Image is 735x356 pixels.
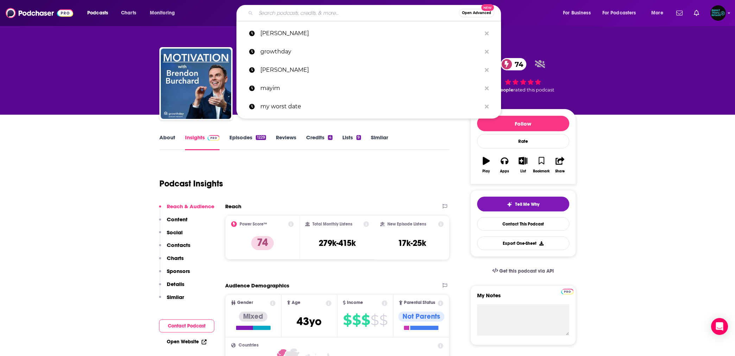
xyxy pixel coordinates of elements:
h2: Reach [225,203,241,210]
button: Content [159,216,188,229]
h3: 17k-25k [398,238,426,248]
a: Contact This Podcast [477,217,569,231]
h2: New Episode Listens [387,222,426,227]
span: Income [347,300,363,305]
img: User Profile [710,5,726,21]
p: burchard [260,24,481,43]
button: Reach & Audience [159,203,214,216]
span: $ [370,314,379,326]
img: Podchaser - Follow, Share and Rate Podcasts [6,6,73,20]
a: Reviews [276,134,296,150]
div: 74 2 peoplerated this podcast [470,53,576,97]
span: Parental Status [404,300,435,305]
span: Monitoring [150,8,175,18]
p: Details [167,281,184,287]
div: Bookmark [533,169,550,173]
div: Play [482,169,490,173]
button: Similar [159,294,184,307]
a: [PERSON_NAME] [236,24,501,43]
span: New [481,4,494,11]
div: 4 [328,135,332,140]
img: tell me why sparkle [507,202,512,207]
span: $ [352,314,361,326]
button: Follow [477,116,569,131]
button: open menu [145,7,184,19]
div: Open Intercom Messenger [711,318,728,335]
p: Social [167,229,183,236]
span: More [651,8,663,18]
button: Share [551,152,569,178]
button: Open AdvancedNew [459,9,494,17]
a: Get this podcast via API [487,262,560,280]
div: Mixed [239,312,267,322]
a: About [159,134,175,150]
p: Contacts [167,242,190,248]
span: 43 yo [297,314,322,328]
p: growthday [260,43,481,61]
h2: Total Monthly Listens [312,222,352,227]
button: open menu [558,7,600,19]
div: Search podcasts, credits, & more... [243,5,508,21]
span: rated this podcast [513,87,554,93]
span: For Business [563,8,591,18]
img: Podchaser Pro [208,135,220,141]
a: Show notifications dropdown [691,7,702,19]
a: growthday [236,43,501,61]
img: Motivation with Brendon Burchard [161,49,231,119]
a: Show notifications dropdown [673,7,685,19]
a: 74 [501,58,527,70]
button: open menu [646,7,672,19]
h2: Audience Demographics [225,282,289,289]
p: 74 [251,236,274,250]
span: Open Advanced [462,11,491,15]
span: Countries [239,343,259,348]
button: Apps [495,152,514,178]
p: rangan [260,61,481,79]
button: Details [159,281,184,294]
p: Content [167,216,188,223]
p: mayim [260,79,481,97]
a: Credits4 [306,134,332,150]
span: Logged in as rich38187 [710,5,726,21]
button: Export One-Sheet [477,236,569,250]
p: Reach & Audience [167,203,214,210]
div: Rate [477,134,569,148]
h2: Power Score™ [240,222,267,227]
span: Podcasts [87,8,108,18]
span: $ [379,314,387,326]
p: my worst date [260,97,481,116]
button: tell me why sparkleTell Me Why [477,197,569,211]
button: Sponsors [159,268,190,281]
button: open menu [598,7,646,19]
div: 1229 [256,135,266,140]
p: Similar [167,294,184,300]
input: Search podcasts, credits, & more... [256,7,459,19]
span: $ [361,314,370,326]
a: InsightsPodchaser Pro [185,134,220,150]
p: Charts [167,255,184,261]
h3: 279k-415k [319,238,356,248]
a: [PERSON_NAME] [236,61,501,79]
button: Contact Podcast [159,319,214,332]
a: my worst date [236,97,501,116]
button: open menu [82,7,117,19]
span: 2 people [493,87,513,93]
div: List [520,169,526,173]
span: Gender [237,300,253,305]
a: Pro website [561,288,574,294]
a: Similar [371,134,388,150]
button: Play [477,152,495,178]
a: Charts [116,7,140,19]
div: 9 [356,135,361,140]
button: Charts [159,255,184,268]
div: Apps [500,169,509,173]
a: Lists9 [342,134,361,150]
span: Age [292,300,300,305]
button: List [514,152,532,178]
span: 74 [508,58,527,70]
span: For Podcasters [602,8,636,18]
a: mayim [236,79,501,97]
span: $ [343,314,351,326]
